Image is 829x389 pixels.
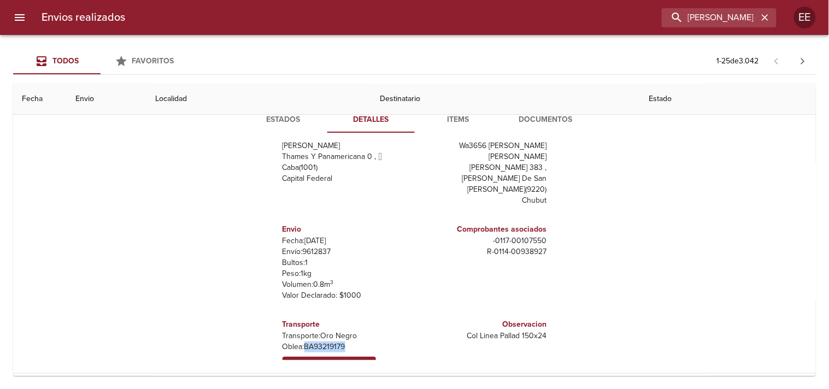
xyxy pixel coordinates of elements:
[283,268,410,279] p: Peso: 1 kg
[146,84,371,115] th: Localidad
[419,235,547,246] p: - 0117 - 00107550
[283,319,410,331] h6: Transporte
[13,48,188,74] div: Tabs Envios
[640,84,816,115] th: Estado
[419,331,547,341] p: Col Linea Pallad 150x24
[283,173,410,184] p: Capital Federal
[283,235,410,246] p: Fecha: [DATE]
[794,7,816,28] div: EE
[52,56,79,66] span: Todos
[419,246,547,257] p: R - 0114 - 00938927
[334,113,408,127] span: Detalles
[283,140,410,151] p: [PERSON_NAME]
[288,359,371,372] span: Seguimiento Externo
[246,113,321,127] span: Estados
[283,279,410,290] p: Volumen: 0.8 m
[283,357,376,374] a: Seguimiento Externo
[372,84,640,115] th: Destinatario
[283,341,410,352] p: Oblea: BA93219179
[419,173,547,195] p: [PERSON_NAME] De San [PERSON_NAME] ( 9220 )
[283,223,410,235] h6: Envio
[283,331,410,341] p: Transporte: Oro Negro
[283,151,410,162] p: Thames Y Panamericana 0 ,  
[509,113,583,127] span: Documentos
[283,257,410,268] p: Bultos: 1
[7,4,33,31] button: menu
[283,290,410,301] p: Valor Declarado: $ 1000
[419,223,547,235] h6: Comprobantes asociados
[419,162,547,173] p: [PERSON_NAME] 383 ,
[13,84,67,115] th: Fecha
[717,56,759,67] p: 1 - 25 de 3.042
[240,107,590,133] div: Tabs detalle de guia
[421,113,496,127] span: Items
[331,279,334,286] sup: 3
[419,140,547,162] p: Wa3656 [PERSON_NAME] [PERSON_NAME]
[67,84,146,115] th: Envio
[763,55,790,66] span: Pagina anterior
[419,195,547,206] p: Chubut
[132,56,174,66] span: Favoritos
[42,9,125,26] h6: Envios realizados
[662,8,758,27] input: buscar
[283,246,410,257] p: Envío: 9612837
[419,319,547,331] h6: Observacion
[283,162,410,173] p: Caba ( 1001 )
[794,7,816,28] div: Abrir información de usuario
